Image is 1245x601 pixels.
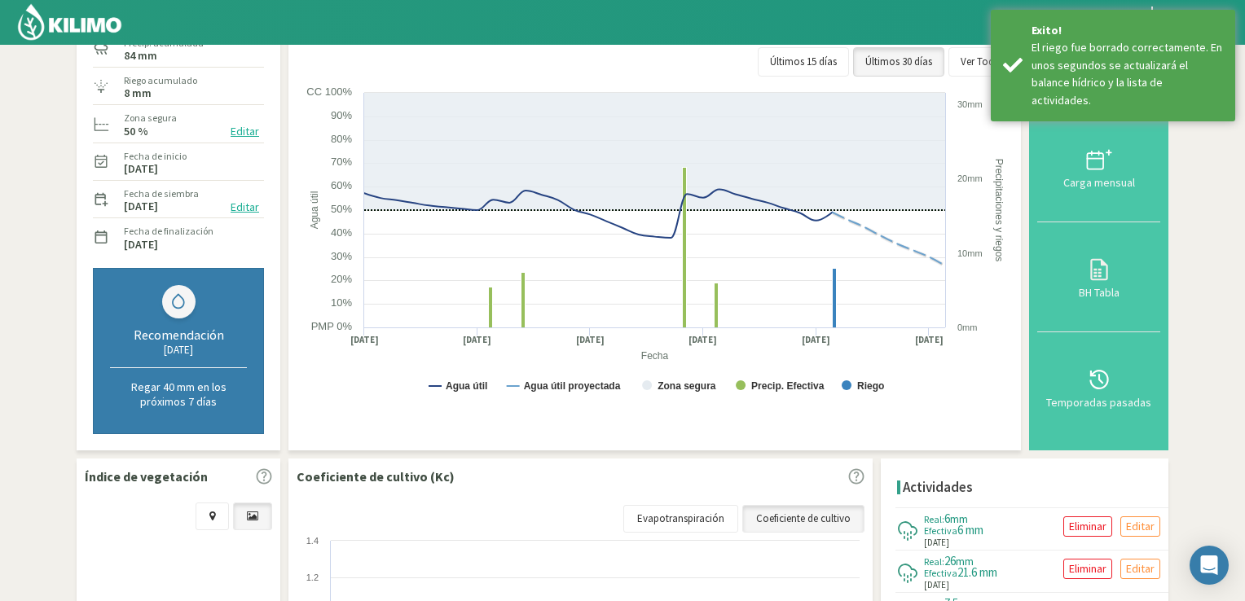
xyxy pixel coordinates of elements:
[1037,222,1160,332] button: BH Tabla
[924,536,949,550] span: [DATE]
[297,467,455,486] p: Coeficiente de cultivo (Kc)
[950,511,968,526] span: mm
[124,186,199,201] label: Fecha de siembra
[331,109,352,121] text: 90%
[124,73,197,88] label: Riego acumulado
[309,191,320,229] text: Agua útil
[1063,559,1112,579] button: Eliminar
[1037,332,1160,442] button: Temporadas pasadas
[758,47,849,77] button: Últimos 15 días
[124,201,158,212] label: [DATE]
[331,250,352,262] text: 30%
[924,567,957,579] span: Efectiva
[306,86,352,98] text: CC 100%
[688,334,717,346] text: [DATE]
[1120,559,1160,579] button: Editar
[924,513,944,525] span: Real:
[124,224,213,239] label: Fecha de finalización
[124,239,158,250] label: [DATE]
[124,50,157,61] label: 84 mm
[1069,517,1106,536] p: Eliminar
[993,158,1005,261] text: Precipitaciones y riegos
[306,536,319,546] text: 1.4
[1190,546,1229,585] div: Open Intercom Messenger
[853,47,944,77] button: Últimos 30 días
[957,522,983,537] span: 6 mm
[124,126,148,137] label: 50 %
[1032,22,1223,39] div: Exito!
[524,380,621,392] text: Agua útil proyectada
[957,322,977,332] text: 0mm
[957,248,983,258] text: 10mm
[1126,517,1155,536] p: Editar
[924,555,944,568] span: Real:
[124,111,177,125] label: Zona segura
[956,554,974,568] span: mm
[742,505,864,533] a: Coeficiente de cultivo
[857,380,884,392] text: Riego
[1069,559,1106,578] p: Eliminar
[924,524,957,537] span: Efectiva
[110,327,247,343] div: Recomendación
[110,379,247,409] p: Regar 40 mm en los próximos 7 días
[1120,516,1160,537] button: Editar
[948,47,1013,77] button: Ver Todo
[85,467,208,486] p: Índice de vegetación
[226,122,264,141] button: Editar
[124,88,152,99] label: 8 mm
[915,334,944,346] text: [DATE]
[331,133,352,145] text: 80%
[331,179,352,191] text: 60%
[957,99,983,109] text: 30mm
[576,334,605,346] text: [DATE]
[1037,112,1160,222] button: Carga mensual
[957,173,983,183] text: 20mm
[944,511,950,526] span: 6
[331,203,352,215] text: 50%
[957,564,997,580] span: 21.6 mm
[331,226,352,239] text: 40%
[1063,516,1112,537] button: Eliminar
[1126,559,1155,578] p: Editar
[124,149,187,164] label: Fecha de inicio
[311,320,353,332] text: PMP 0%
[16,2,123,42] img: Kilimo
[924,578,949,592] span: [DATE]
[944,553,956,568] span: 26
[110,343,247,357] div: [DATE]
[623,505,738,533] a: Evapotranspiración
[641,350,669,362] text: Fecha
[331,156,352,168] text: 70%
[350,334,379,346] text: [DATE]
[306,572,319,582] text: 1.2
[658,380,716,392] text: Zona segura
[331,273,352,285] text: 20%
[802,334,830,346] text: [DATE]
[903,480,973,495] h4: Actividades
[1032,39,1223,109] div: El riego fue borrado correctamente. En unos segundos se actualizará el balance hídrico y la lista...
[1042,287,1155,298] div: BH Tabla
[1042,397,1155,408] div: Temporadas pasadas
[124,164,158,174] label: [DATE]
[751,380,825,392] text: Precip. Efectiva
[446,380,487,392] text: Agua útil
[226,198,264,217] button: Editar
[463,334,491,346] text: [DATE]
[331,296,352,309] text: 10%
[1042,177,1155,188] div: Carga mensual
